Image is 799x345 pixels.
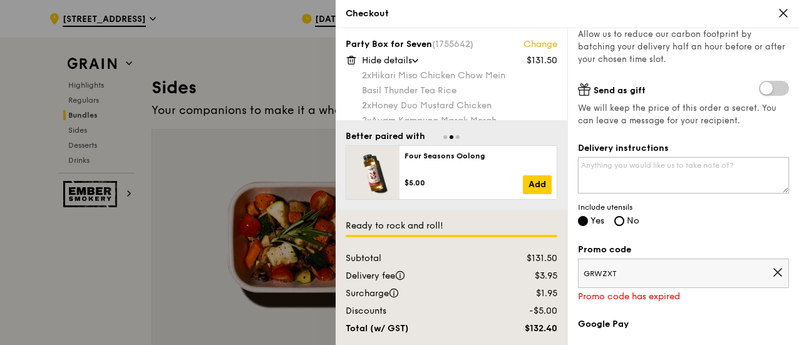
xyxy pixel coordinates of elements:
span: Send as gift [594,85,646,96]
label: Delivery instructions [578,142,789,155]
span: 2x [362,70,371,81]
span: Allow us to reduce our carbon footprint by batching your delivery half an hour before or after yo... [578,29,785,64]
a: Change [523,38,557,51]
div: Four Seasons Oolong [405,151,552,161]
div: $3.95 [489,270,565,282]
div: Party Box for Seven [346,38,557,51]
div: Discounts [338,305,489,317]
div: Ayam Kampung Masak Merah [362,115,557,127]
div: Total (w/ GST) [338,322,489,335]
div: Honey Duo Mustard Chicken [362,100,557,112]
div: Hikari Miso Chicken Chow Mein [362,70,557,82]
span: Go to slide 1 [443,135,447,139]
div: Basil Thunder Tea Rice [362,85,557,97]
span: GRWZXT [584,269,772,279]
div: Surcharge [338,287,489,300]
input: No [614,216,624,226]
div: $131.50 [527,54,557,67]
div: $131.50 [489,252,565,265]
div: $5.00 [405,178,523,188]
div: Promo code has expired [578,291,789,303]
div: -$5.00 [489,305,565,317]
div: Ready to rock and roll! [346,220,557,232]
span: Hide details [362,55,412,66]
a: Add [523,175,552,194]
span: No [627,215,639,226]
span: 2x [362,100,371,111]
label: Google Pay [578,318,789,331]
input: Yes [578,216,588,226]
span: Go to slide 3 [456,135,460,139]
div: $132.40 [489,322,565,335]
span: We will keep the price of this order a secret. You can leave a message for your recipient. [578,102,789,127]
label: Promo code [578,244,789,256]
span: Yes [590,215,604,226]
div: $1.95 [489,287,565,300]
div: Checkout [346,8,789,20]
div: Subtotal [338,252,489,265]
span: (1755642) [432,39,473,49]
span: 2x [362,115,371,126]
span: Include utensils [578,202,789,212]
div: Delivery fee [338,270,489,282]
div: Better paired with [346,130,425,143]
span: Go to slide 2 [450,135,453,139]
